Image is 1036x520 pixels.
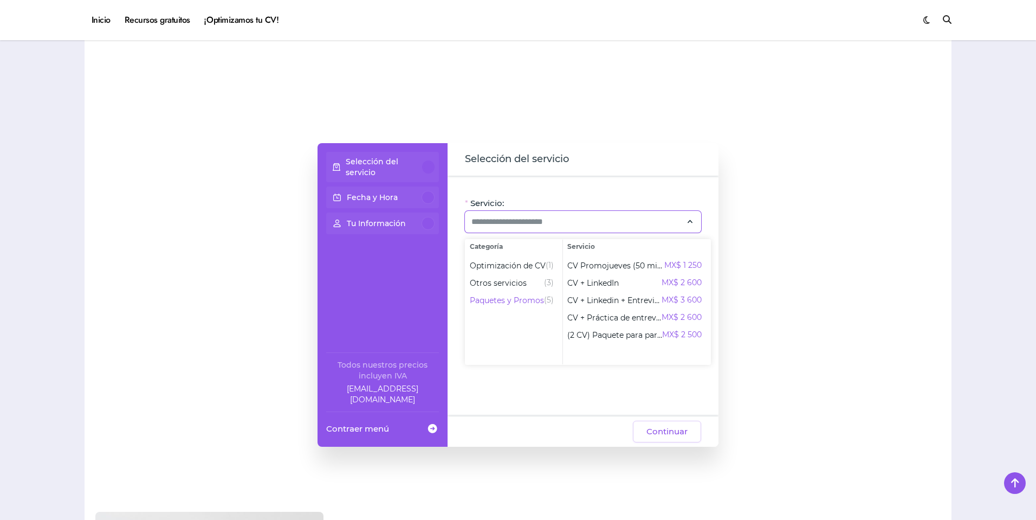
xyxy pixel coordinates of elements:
span: (3) [544,277,554,290]
p: Tu Información [347,218,406,229]
span: Servicio: [470,198,504,209]
span: MX$ 1 250 [664,259,702,272]
div: Todos nuestros precios incluyen IVA [326,359,439,381]
span: (2 CV) Paquete para parejas [567,330,662,341]
a: Company email: ayuda@elhadadelasvacantes.com [326,383,439,405]
span: CV Promojueves (50 min) [567,260,664,271]
span: Selección del servicio [465,152,569,167]
button: Continuar [633,421,701,442]
span: MX$ 3 600 [662,294,702,307]
p: Fecha y Hora [347,192,398,203]
span: CV + Linkedin + Entrevista [567,295,662,306]
span: Otros servicios [470,278,527,288]
span: Paquetes y Promos [470,295,544,306]
span: (5) [544,294,554,307]
span: Optimización de CV [470,260,546,271]
span: MX$ 2 600 [662,277,702,290]
span: Continuar [646,425,688,438]
span: Categoría [465,240,562,254]
a: Inicio [85,5,118,35]
span: Servicio [563,240,710,254]
div: Selecciona el servicio [465,239,711,365]
a: ¡Optimizamos tu CV! [197,5,286,35]
span: (1) [546,259,554,272]
span: CV + Práctica de entrevista [567,312,662,323]
a: Recursos gratuitos [118,5,197,35]
p: Selección del servicio [346,156,423,178]
span: MX$ 2 600 [662,311,702,324]
span: CV + LinkedIn [567,278,619,288]
span: Contraer menú [326,423,389,434]
span: MX$ 2 500 [662,329,702,342]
